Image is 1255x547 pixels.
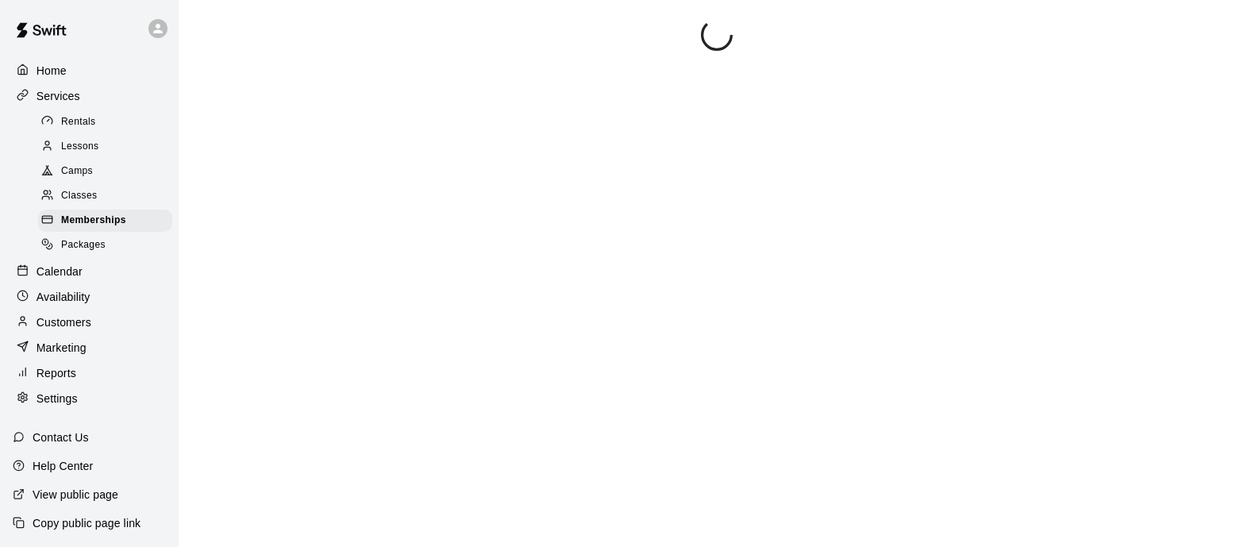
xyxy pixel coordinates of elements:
span: Memberships [61,213,126,229]
a: Calendar [13,260,166,283]
a: Customers [13,310,166,334]
div: Memberships [38,210,172,232]
p: Settings [37,391,78,406]
p: Calendar [37,264,83,279]
div: Classes [38,185,172,207]
span: Packages [61,237,106,253]
p: Contact Us [33,430,89,445]
a: Reports [13,361,166,385]
a: Settings [13,387,166,410]
a: Classes [38,184,179,209]
div: Camps [38,160,172,183]
p: Copy public page link [33,515,141,531]
div: Rentals [38,111,172,133]
p: Availability [37,289,90,305]
a: Services [13,84,166,108]
p: Help Center [33,458,93,474]
a: Camps [38,160,179,184]
span: Lessons [61,139,99,155]
a: Marketing [13,336,166,360]
a: Packages [38,233,179,258]
span: Rentals [61,114,96,130]
a: Home [13,59,166,83]
p: Home [37,63,67,79]
p: Services [37,88,80,104]
a: Memberships [38,209,179,233]
a: Availability [13,285,166,309]
a: Lessons [38,134,179,159]
span: Camps [61,164,93,179]
div: Packages [38,234,172,256]
a: Rentals [38,110,179,134]
div: Lessons [38,136,172,158]
span: Classes [61,188,97,204]
p: View public page [33,487,118,503]
p: Customers [37,314,91,330]
p: Reports [37,365,76,381]
p: Marketing [37,340,87,356]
